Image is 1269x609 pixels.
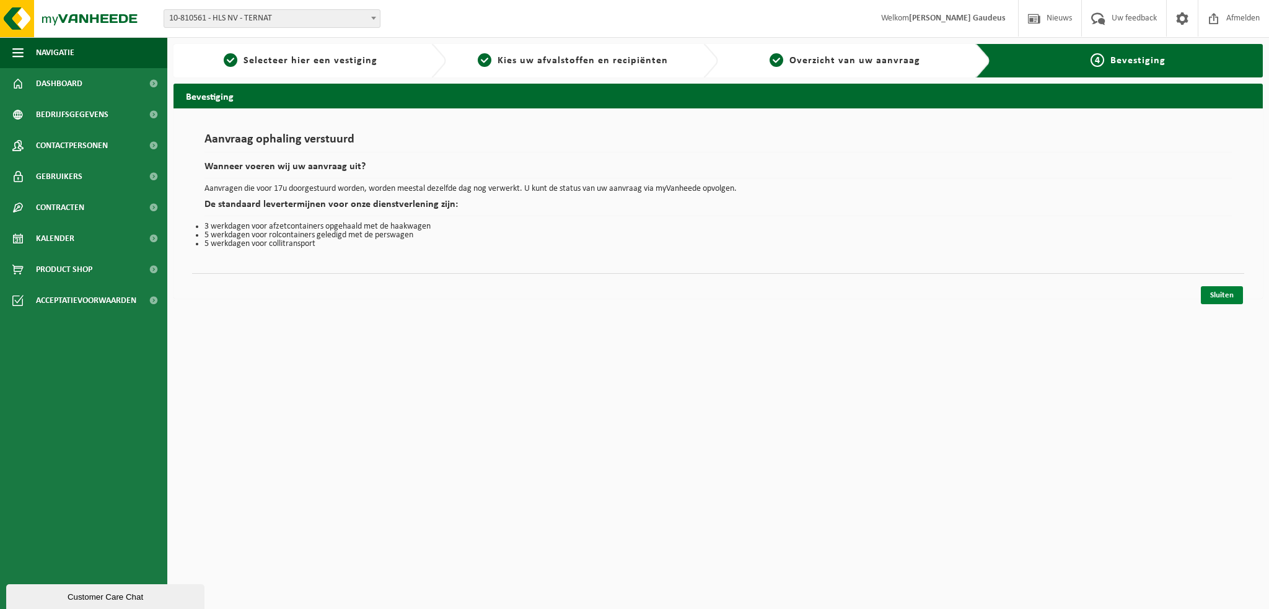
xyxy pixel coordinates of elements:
li: 5 werkdagen voor rolcontainers geledigd met de perswagen [204,231,1232,240]
span: 4 [1091,53,1104,67]
span: Kalender [36,223,74,254]
span: 10-810561 - HLS NV - TERNAT [164,9,380,28]
a: 2Kies uw afvalstoffen en recipiënten [452,53,694,68]
span: Overzicht van uw aanvraag [789,56,920,66]
h2: Wanneer voeren wij uw aanvraag uit? [204,162,1232,178]
span: Kies uw afvalstoffen en recipiënten [498,56,668,66]
span: Acceptatievoorwaarden [36,285,136,316]
h2: Bevestiging [173,84,1263,108]
span: 10-810561 - HLS NV - TERNAT [164,10,380,27]
span: Contactpersonen [36,130,108,161]
span: 2 [478,53,491,67]
span: Product Shop [36,254,92,285]
a: 3Overzicht van uw aanvraag [724,53,966,68]
iframe: chat widget [6,582,207,609]
span: Gebruikers [36,161,82,192]
span: Dashboard [36,68,82,99]
a: Sluiten [1201,286,1243,304]
span: Navigatie [36,37,74,68]
li: 3 werkdagen voor afzetcontainers opgehaald met de haakwagen [204,222,1232,231]
span: Selecteer hier een vestiging [244,56,377,66]
strong: [PERSON_NAME] Gaudeus [909,14,1006,23]
a: 1Selecteer hier een vestiging [180,53,421,68]
li: 5 werkdagen voor collitransport [204,240,1232,248]
span: Bedrijfsgegevens [36,99,108,130]
span: 1 [224,53,237,67]
h2: De standaard levertermijnen voor onze dienstverlening zijn: [204,199,1232,216]
span: 3 [770,53,783,67]
span: Bevestiging [1110,56,1166,66]
h1: Aanvraag ophaling verstuurd [204,133,1232,152]
p: Aanvragen die voor 17u doorgestuurd worden, worden meestal dezelfde dag nog verwerkt. U kunt de s... [204,185,1232,193]
span: Contracten [36,192,84,223]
